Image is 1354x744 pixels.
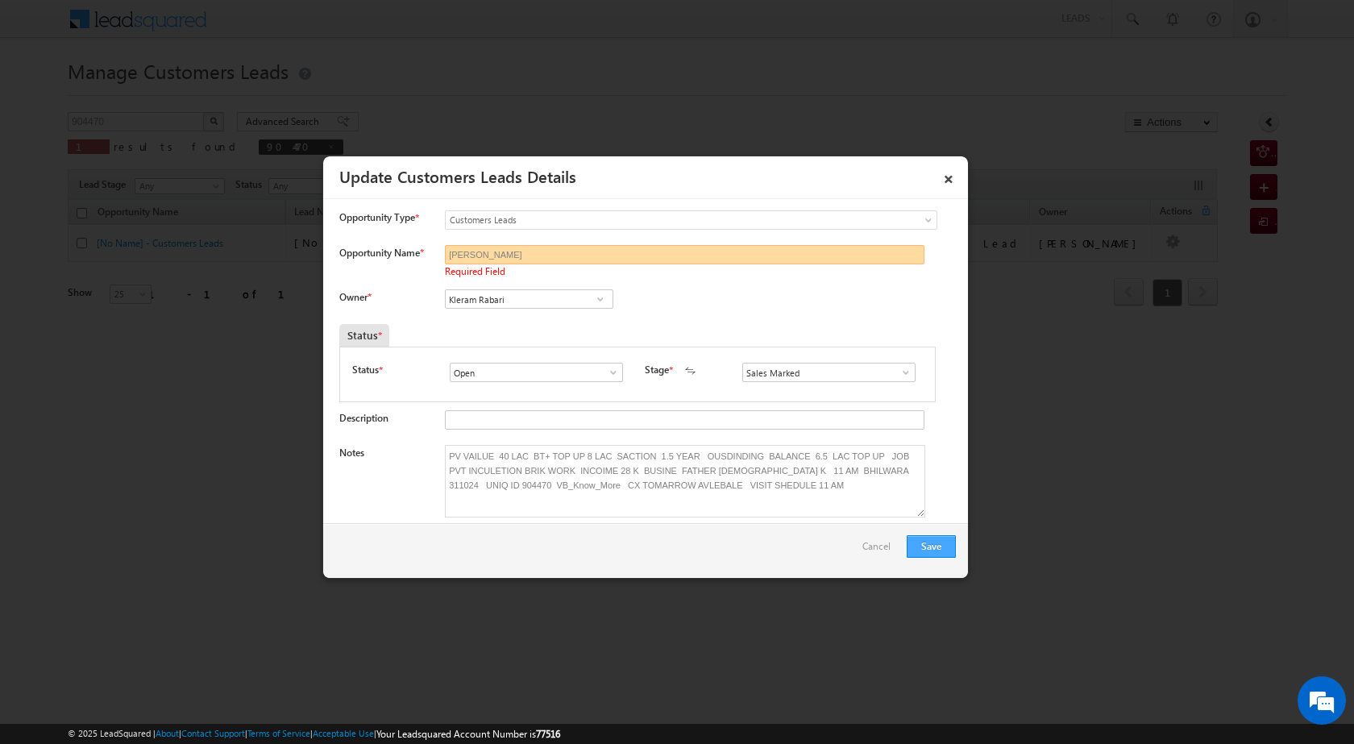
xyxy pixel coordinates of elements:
span: © 2025 LeadSquared | | | | | [68,726,560,742]
div: Chat with us now [84,85,271,106]
a: About [156,728,179,738]
label: Opportunity Name [339,247,423,259]
a: Customers Leads [445,210,937,230]
button: Save [907,535,956,558]
img: d_60004797649_company_0_60004797649 [27,85,68,106]
label: Status [352,363,379,377]
span: 77516 [536,728,560,740]
span: Required Field [445,265,505,277]
a: Acceptable Use [313,728,374,738]
label: Notes [339,447,364,459]
textarea: Type your message and hit 'Enter' [21,149,294,483]
a: Update Customers Leads Details [339,164,576,187]
input: Type to Search [450,363,623,382]
div: Minimize live chat window [264,8,303,47]
input: Type to Search [445,289,613,309]
a: Show All Items [590,291,610,307]
a: × [935,162,962,190]
span: Opportunity Type [339,210,415,225]
a: Contact Support [181,728,245,738]
label: Owner [339,291,371,303]
a: Show All Items [891,364,912,380]
a: Terms of Service [247,728,310,738]
em: Start Chat [219,497,293,518]
label: Description [339,412,388,424]
label: Stage [645,363,669,377]
input: Type to Search [742,363,916,382]
a: Show All Items [599,364,619,380]
span: Your Leadsquared Account Number is [376,728,560,740]
a: Cancel [862,535,899,566]
div: Status [339,324,389,347]
span: Customers Leads [446,213,871,227]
